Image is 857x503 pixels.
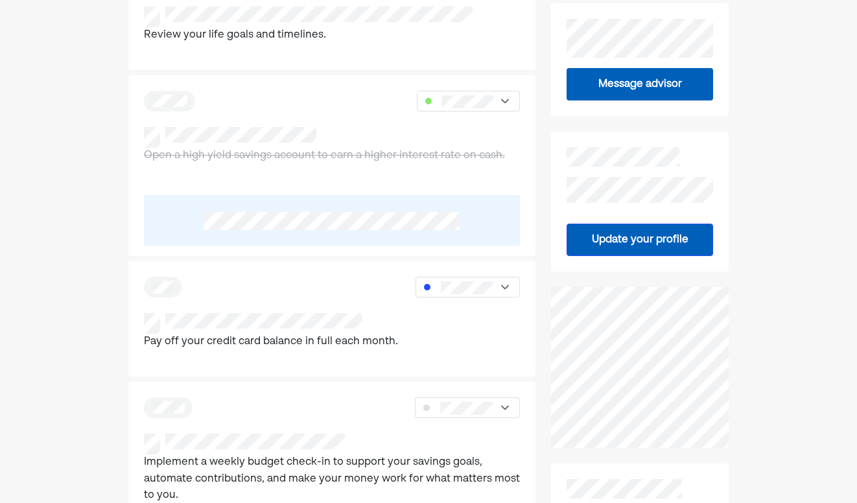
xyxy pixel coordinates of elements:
[567,68,713,100] button: Message advisor
[144,334,398,351] p: Pay off your credit card balance in full each month.
[144,27,473,44] p: Review your life goals and timelines.
[144,148,505,165] p: Open a high yield savings account to earn a higher interest rate on cash.
[567,224,713,256] button: Update your profile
